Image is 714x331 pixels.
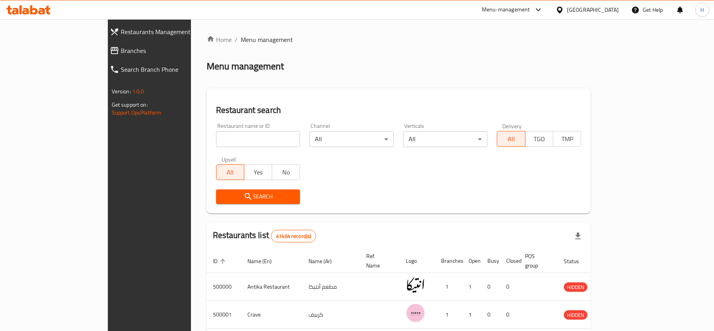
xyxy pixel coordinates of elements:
[564,256,589,266] span: Status
[481,249,500,273] th: Busy
[220,167,241,178] span: All
[112,100,148,110] span: Get support on:
[462,301,481,329] td: 1
[462,273,481,301] td: 1
[302,301,360,329] td: كرييف
[247,256,282,266] span: Name (En)
[497,131,525,147] button: All
[525,251,548,270] span: POS group
[482,5,530,15] div: Menu-management
[247,167,269,178] span: Yes
[500,301,519,329] td: 0
[525,131,553,147] button: TGO
[309,131,394,147] div: All
[481,301,500,329] td: 0
[435,301,462,329] td: 1
[121,46,221,55] span: Branches
[406,303,425,323] img: Crave
[481,273,500,301] td: 0
[553,131,581,147] button: TMP
[272,164,300,180] button: No
[435,249,462,273] th: Branches
[104,60,227,79] a: Search Branch Phone
[216,131,300,147] input: Search for restaurant name or ID..
[271,233,316,240] span: 41464 record(s)
[500,249,519,273] th: Closed
[216,104,581,116] h2: Restaurant search
[500,273,519,301] td: 0
[309,256,342,266] span: Name (Ar)
[241,273,302,301] td: Antika Restaurant
[216,164,244,180] button: All
[564,282,587,292] div: HIDDEN
[244,164,272,180] button: Yes
[400,249,435,273] th: Logo
[567,5,619,14] div: [GEOGRAPHIC_DATA]
[121,65,221,74] span: Search Branch Phone
[564,311,587,320] span: HIDDEN
[222,156,236,162] label: Upsell
[700,5,704,14] span: H
[207,35,591,44] nav: breadcrumb
[564,283,587,292] span: HIDDEN
[104,22,227,41] a: Restaurants Management
[502,123,522,129] label: Delivery
[216,189,300,204] button: Search
[366,251,390,270] span: Ref. Name
[213,229,316,242] h2: Restaurants list
[435,273,462,301] td: 1
[569,227,587,246] div: Export file
[235,35,238,44] li: /
[275,167,297,178] span: No
[207,60,284,73] h2: Menu management
[241,301,302,329] td: Crave
[271,230,316,242] div: Total records count
[112,107,162,118] a: Support.OpsPlatform
[132,86,144,96] span: 1.0.0
[112,86,131,96] span: Version:
[462,249,481,273] th: Open
[241,35,293,44] span: Menu management
[403,131,487,147] div: All
[104,41,227,60] a: Branches
[406,275,425,295] img: Antika Restaurant
[529,133,550,145] span: TGO
[121,27,221,36] span: Restaurants Management
[556,133,578,145] span: TMP
[213,256,228,266] span: ID
[302,273,360,301] td: مطعم أنتيكا
[222,192,294,202] span: Search
[500,133,522,145] span: All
